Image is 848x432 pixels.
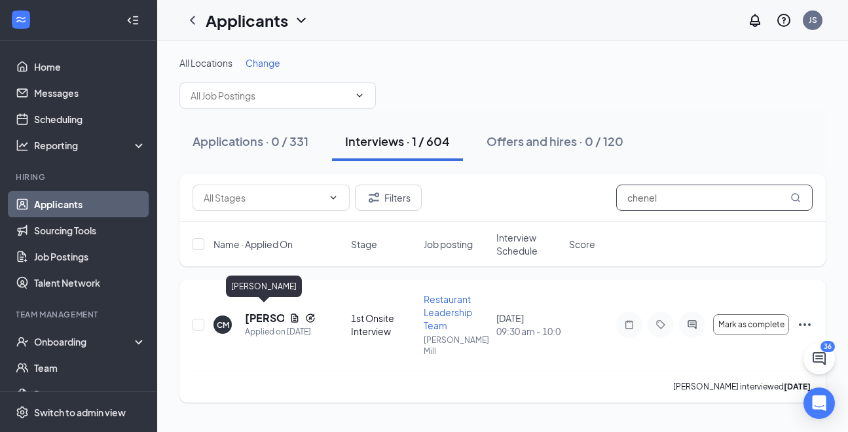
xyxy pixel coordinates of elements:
div: Offers and hires · 0 / 120 [487,133,623,149]
span: Score [569,238,595,251]
button: ChatActive [803,343,835,374]
span: Job posting [424,238,473,251]
svg: ActiveChat [684,319,700,330]
a: Messages [34,80,146,106]
a: Home [34,54,146,80]
div: Hiring [16,171,143,183]
div: 1st Onsite Interview [351,312,416,338]
span: All Locations [179,57,232,69]
svg: Ellipses [797,317,813,333]
svg: Settings [16,406,29,419]
div: Interviews · 1 / 604 [345,133,450,149]
a: Team [34,355,146,381]
input: Search in interviews [616,185,813,211]
svg: ChevronLeft [185,12,200,28]
span: Restaurant Leadership Team [424,293,472,331]
div: Applied on [DATE] [245,325,316,338]
div: JS [809,14,817,26]
div: Team Management [16,309,143,320]
svg: ChatActive [811,351,827,367]
svg: Notifications [747,12,763,28]
h1: Applicants [206,9,288,31]
p: [PERSON_NAME] Mill [424,334,489,357]
a: Scheduling [34,106,146,132]
svg: WorkstreamLogo [14,13,28,26]
svg: ChevronDown [293,12,309,28]
svg: Reapply [305,313,316,323]
a: Talent Network [34,270,146,296]
span: Stage [351,238,377,251]
a: Applicants [34,191,146,217]
button: Filter Filters [355,185,422,211]
svg: Note [621,319,637,330]
div: Switch to admin view [34,406,126,419]
input: All Stages [204,190,323,205]
div: 36 [820,341,835,352]
svg: Analysis [16,139,29,152]
b: [DATE] [784,382,811,391]
span: 09:30 am - 10:00 am [496,325,561,338]
svg: Filter [366,190,382,206]
input: All Job Postings [191,88,349,103]
svg: Document [289,313,300,323]
p: [PERSON_NAME] interviewed . [673,381,813,392]
div: Open Intercom Messenger [803,387,835,419]
svg: ChevronDown [328,192,339,203]
h5: [PERSON_NAME] [245,311,284,325]
svg: MagnifyingGlass [790,192,801,203]
svg: Collapse [126,14,139,27]
svg: UserCheck [16,335,29,348]
span: Change [246,57,280,69]
span: Name · Applied On [213,238,293,251]
div: Reporting [34,139,147,152]
svg: Tag [653,319,669,330]
div: [PERSON_NAME] [226,276,302,297]
svg: ChevronDown [354,90,365,101]
button: Mark as complete [713,314,789,335]
a: Documents [34,381,146,407]
div: Onboarding [34,335,135,348]
div: CM [217,319,229,331]
a: Sourcing Tools [34,217,146,243]
div: Applications · 0 / 331 [193,133,308,149]
span: Interview Schedule [496,231,561,257]
a: Job Postings [34,243,146,270]
div: [DATE] [496,312,561,338]
span: Mark as complete [718,320,784,329]
svg: QuestionInfo [776,12,792,28]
